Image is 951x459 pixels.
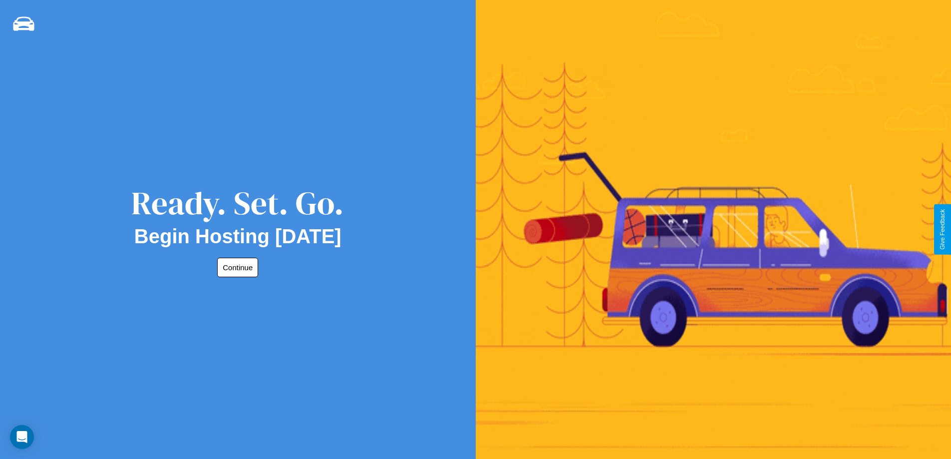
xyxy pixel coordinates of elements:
h2: Begin Hosting [DATE] [134,225,341,248]
div: Open Intercom Messenger [10,425,34,449]
div: Ready. Set. Go. [131,181,344,225]
button: Continue [217,258,258,277]
div: Give Feedback [939,209,946,250]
